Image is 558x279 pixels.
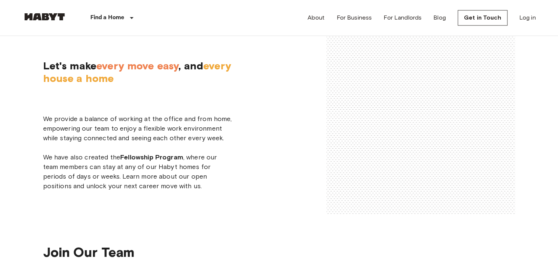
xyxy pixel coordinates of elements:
img: Habyt [22,13,67,20]
a: Get in Touch [458,10,507,25]
span: every move easy [96,59,179,72]
b: Fellowship Program [120,153,183,161]
a: About [308,13,325,22]
a: For Business [336,13,372,22]
a: Blog [433,13,446,22]
span: Let's make , and [43,30,232,85]
a: Log in [519,13,536,22]
span: every house a home [43,59,231,85]
a: For Landlords [384,13,422,22]
span: Join Our Team [43,244,135,260]
p: Find a Home [90,13,125,22]
span: We provide a balance of working at the office and from home, empowering our team to enjoy a flexi... [43,114,232,191]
